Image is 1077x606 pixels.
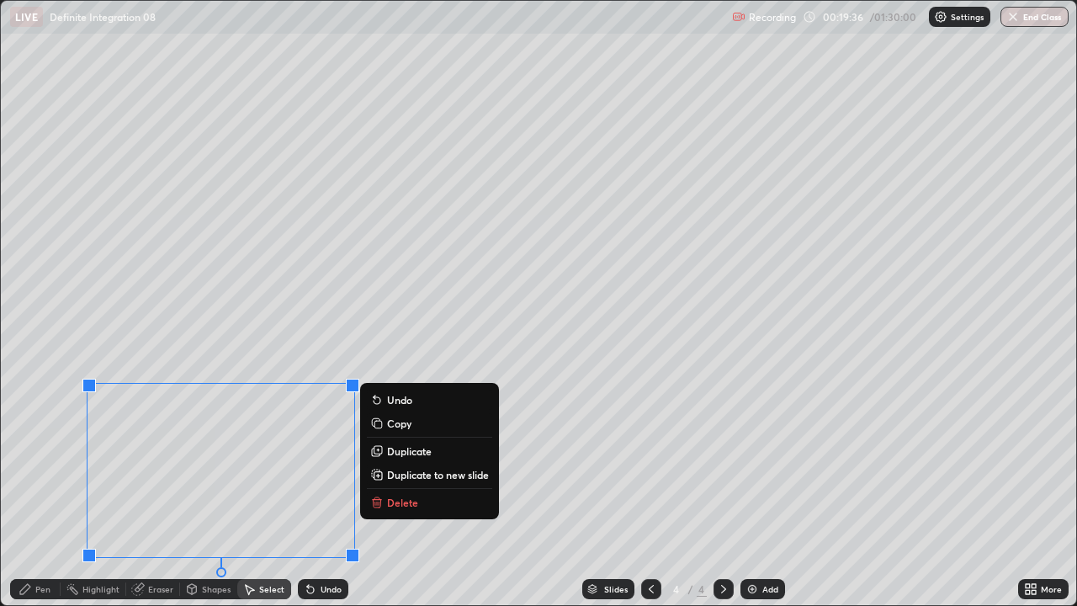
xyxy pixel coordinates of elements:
[387,468,489,481] p: Duplicate to new slide
[688,584,693,594] div: /
[732,10,745,24] img: recording.375f2c34.svg
[604,585,628,593] div: Slides
[745,582,759,596] img: add-slide-button
[749,11,796,24] p: Recording
[387,417,411,430] p: Copy
[762,585,778,593] div: Add
[15,10,38,24] p: LIVE
[387,444,432,458] p: Duplicate
[35,585,50,593] div: Pen
[148,585,173,593] div: Eraser
[321,585,342,593] div: Undo
[367,390,492,410] button: Undo
[367,492,492,513] button: Delete
[934,10,947,24] img: class-settings-icons
[367,465,492,485] button: Duplicate to new slide
[697,582,707,597] div: 4
[82,585,119,593] div: Highlight
[1041,585,1062,593] div: More
[50,10,156,24] p: Definite Integration 08
[1000,7,1069,27] button: End Class
[202,585,231,593] div: Shapes
[951,13,984,21] p: Settings
[387,496,418,509] p: Delete
[367,413,492,433] button: Copy
[367,441,492,461] button: Duplicate
[387,393,412,407] p: Undo
[1006,10,1020,24] img: end-class-cross
[259,585,284,593] div: Select
[668,584,685,594] div: 4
